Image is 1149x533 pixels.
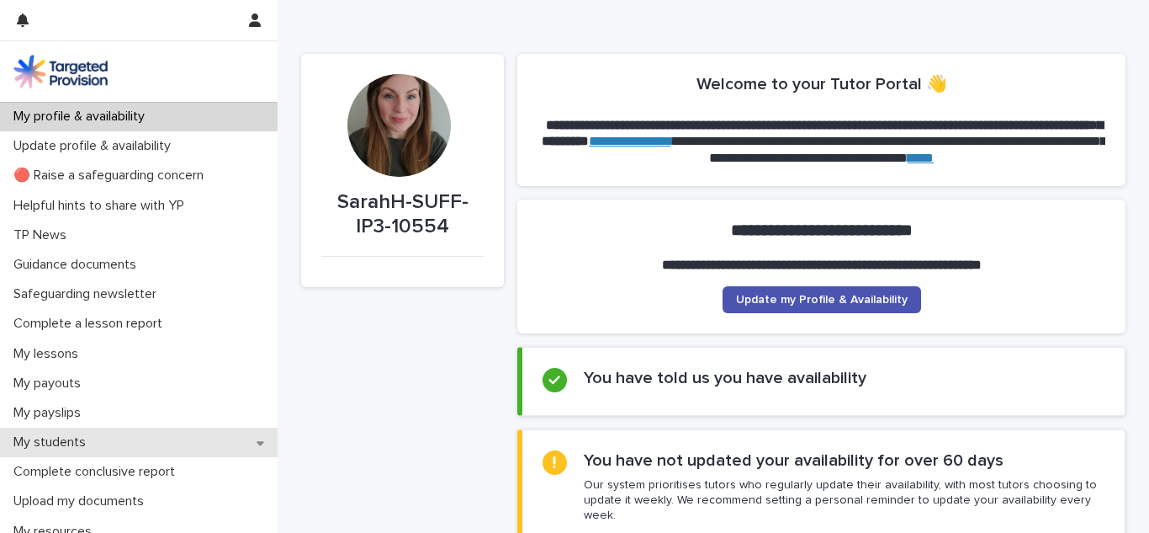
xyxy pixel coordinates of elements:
p: Guidance documents [7,257,150,273]
p: My payouts [7,376,94,392]
p: Update profile & availability [7,138,184,154]
p: Upload my documents [7,493,157,509]
h2: You have not updated your availability for over 60 days [584,450,1003,471]
a: Update my Profile & Availability [723,286,921,313]
p: SarahH-SUFF-IP3-10554 [321,190,484,239]
h2: You have told us you have availability [584,368,866,388]
p: Helpful hints to share with YP [7,198,198,214]
p: My payslips [7,405,94,421]
p: My profile & availability [7,109,158,125]
p: My students [7,434,99,450]
p: TP News [7,227,80,243]
p: Complete conclusive report [7,464,188,480]
p: Complete a lesson report [7,316,176,332]
p: Safeguarding newsletter [7,286,170,302]
p: Our system prioritises tutors who regularly update their availability, with most tutors choosing ... [584,477,1104,524]
p: My lessons [7,346,92,362]
span: Update my Profile & Availability [736,294,908,306]
img: M5nRWzHhSzIhMunXDL62 [13,55,108,88]
p: 🔴 Raise a safeguarding concern [7,168,217,184]
h2: Welcome to your Tutor Portal 👋 [696,74,947,94]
